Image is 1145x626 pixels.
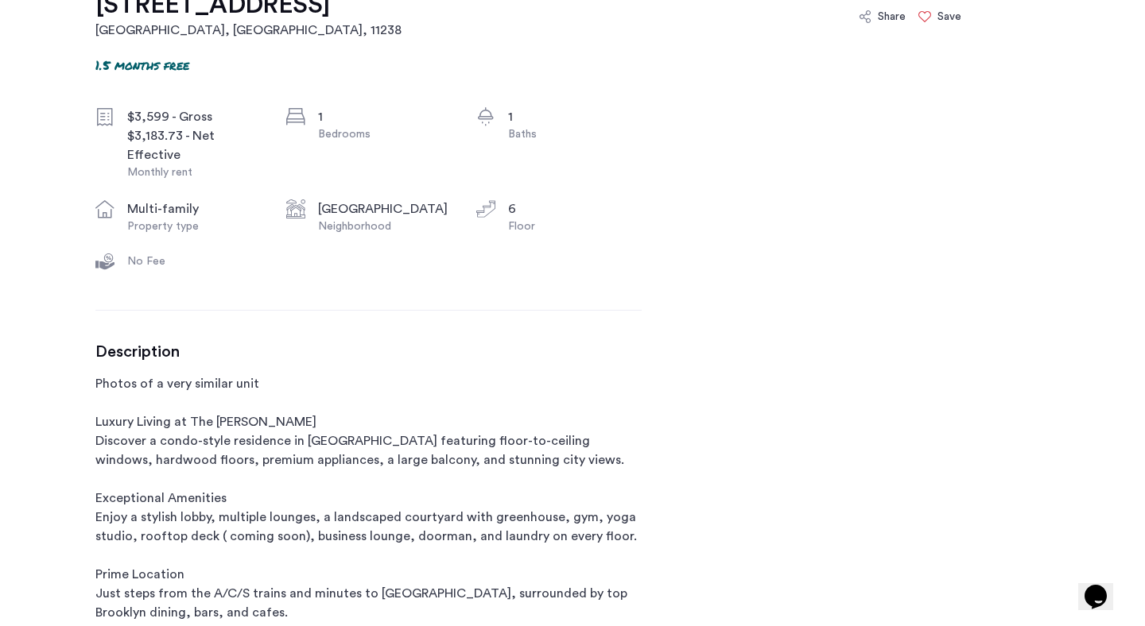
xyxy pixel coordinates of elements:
div: Share [878,9,906,25]
div: $3,183.73 - Net Effective [127,126,261,164]
p: 1.5 months free [95,56,189,74]
div: 1 [318,107,452,126]
div: 1 [508,107,642,126]
div: [GEOGRAPHIC_DATA] [318,199,452,218]
div: Bedrooms [318,126,452,142]
iframe: chat widget [1078,562,1129,610]
div: 6 [508,199,642,218]
div: Floor [508,218,642,234]
h2: [GEOGRAPHIC_DATA], [GEOGRAPHIC_DATA] , 11238 [95,21,402,40]
div: Monthly rent [127,164,261,180]
div: Neighborhood [318,218,452,234]
div: multi-family [127,199,261,218]
div: Property type [127,218,261,234]
h3: Description [95,342,642,361]
div: No Fee [127,253,261,269]
div: $3,599 - Gross [127,107,261,126]
div: Save [937,9,961,25]
div: Baths [508,126,642,142]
